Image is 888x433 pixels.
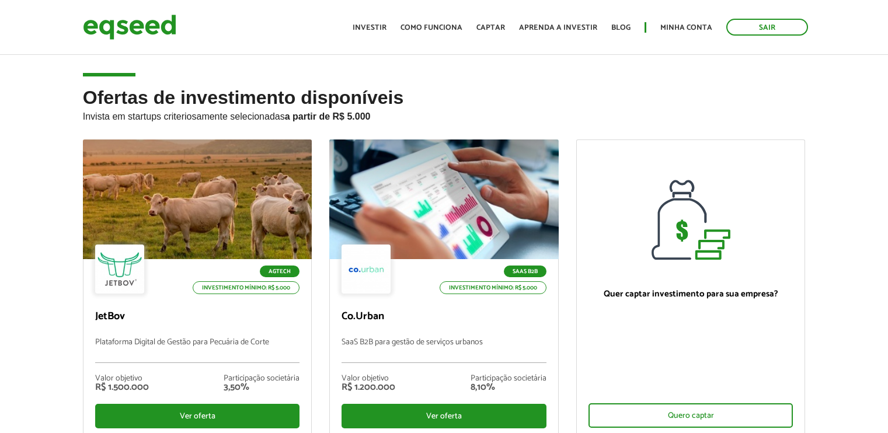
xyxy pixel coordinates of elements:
a: Aprenda a investir [519,24,597,32]
h2: Ofertas de investimento disponíveis [83,88,806,139]
a: Minha conta [660,24,712,32]
div: Ver oferta [342,404,546,428]
div: Ver oferta [95,404,300,428]
p: Co.Urban [342,310,546,323]
div: R$ 1.500.000 [95,383,149,392]
p: Invista em startups criteriosamente selecionadas [83,108,806,122]
div: Valor objetivo [95,375,149,383]
a: Sair [726,19,808,36]
a: Investir [353,24,386,32]
p: Quer captar investimento para sua empresa? [588,289,793,299]
p: SaaS B2B [504,266,546,277]
a: Blog [611,24,631,32]
a: Como funciona [401,24,462,32]
div: Participação societária [224,375,300,383]
img: EqSeed [83,12,176,43]
p: SaaS B2B para gestão de serviços urbanos [342,338,546,363]
p: Plataforma Digital de Gestão para Pecuária de Corte [95,338,300,363]
div: 3,50% [224,383,300,392]
p: Investimento mínimo: R$ 5.000 [440,281,546,294]
p: Agtech [260,266,300,277]
div: Quero captar [588,403,793,428]
div: Valor objetivo [342,375,395,383]
p: Investimento mínimo: R$ 5.000 [193,281,300,294]
strong: a partir de R$ 5.000 [285,111,371,121]
div: R$ 1.200.000 [342,383,395,392]
p: JetBov [95,310,300,323]
div: 8,10% [471,383,546,392]
div: Participação societária [471,375,546,383]
a: Captar [476,24,505,32]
